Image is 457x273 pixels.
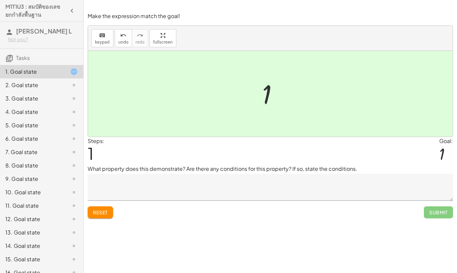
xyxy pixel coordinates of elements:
[99,31,105,40] i: keyboard
[132,29,148,47] button: redoredo
[88,143,94,163] span: 1
[70,81,78,89] i: Task not started.
[70,228,78,236] i: Task not started.
[135,40,145,45] span: redo
[5,175,59,183] div: 9. Goal state
[115,29,132,47] button: undoundo
[118,40,128,45] span: undo
[91,29,113,47] button: keyboardkeypad
[70,188,78,196] i: Task not started.
[70,94,78,103] i: Task not started.
[5,108,59,116] div: 4. Goal state
[5,81,59,89] div: 2. Goal state
[70,108,78,116] i: Task not started.
[5,135,59,143] div: 6. Goal state
[16,54,30,61] span: Tasks
[5,94,59,103] div: 3. Goal state
[70,161,78,169] i: Task not started.
[16,27,72,35] span: [PERSON_NAME] L
[70,255,78,263] i: Task not started.
[70,215,78,223] i: Task not started.
[5,202,59,210] div: 11. Goal state
[88,206,113,218] button: Reset
[5,148,59,156] div: 7. Goal state
[150,29,176,47] button: fullscreen
[5,3,66,19] h4: M1T1U3 : สมบัติของเลขยกกำลังพื้นฐาน
[5,215,59,223] div: 12. Goal state
[70,202,78,210] i: Task not started.
[120,31,126,40] i: undo
[153,40,173,45] span: fullscreen
[5,68,59,76] div: 1. Goal state
[88,12,453,20] p: Make the expression match the goal!
[5,228,59,236] div: 13. Goal state
[70,135,78,143] i: Task not started.
[70,148,78,156] i: Task not started.
[70,121,78,129] i: Task not started.
[70,175,78,183] i: Task not started.
[5,121,59,129] div: 5. Goal state
[5,161,59,169] div: 8. Goal state
[95,40,110,45] span: keypad
[5,255,59,263] div: 15. Goal state
[8,36,78,43] div: Not you?
[88,165,453,173] p: What property does this demonstrate? Are there any conditions for this property? If so, state the...
[439,137,453,145] div: Goal:
[137,31,143,40] i: redo
[5,242,59,250] div: 14. Goal state
[5,188,59,196] div: 10. Goal state
[70,68,78,76] i: Task started.
[88,137,104,144] label: Steps:
[93,209,108,215] span: Reset
[70,242,78,250] i: Task not started.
